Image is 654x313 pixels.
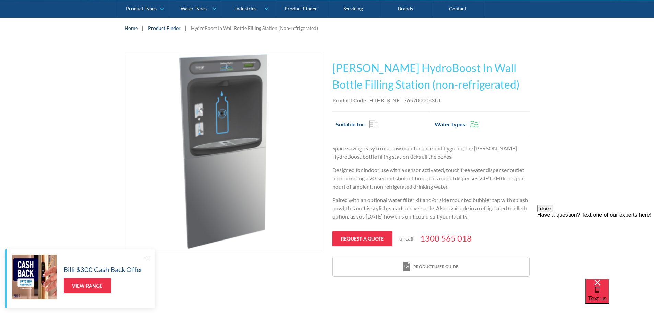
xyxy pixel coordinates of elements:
h5: Billi $300 Cash Back Offer [64,264,143,275]
p: Paired with an optional water filter kit and/or side mounted bubbler tap with splash bowl, this u... [332,196,530,221]
div: | [141,24,145,32]
a: 1300 565 018 [420,232,472,245]
h2: Suitable for: [336,120,366,128]
div: Product user guide [413,264,458,270]
iframe: podium webchat widget prompt [537,205,654,287]
p: Space saving, easy to use, low maintenance and hygienic, the [PERSON_NAME] HydroBoost bottle fill... [332,144,530,161]
p: or call [399,234,413,243]
div: | [184,24,187,32]
div: HydroBoost In Wall Bottle Filling Station (Non-refrigerated) [191,24,318,32]
img: print icon [403,262,410,271]
a: Product Finder [148,24,181,32]
div: HTHBLR-NF - 7657000083IU [369,96,440,104]
div: Industries [235,5,256,11]
div: Water Types [181,5,207,11]
h1: [PERSON_NAME] HydroBoost In Wall Bottle Filling Station (non-refrigerated) [332,60,530,93]
strong: Product Code: [332,97,368,103]
p: Designed for indoor use with a sensor activated, touch free water dispenser outlet incorporating ... [332,166,530,191]
h2: Water types: [435,120,467,128]
a: open lightbox [125,53,322,250]
img: HydroBoost In Wall Bottle Filling Station (Non-refrigerated) [125,53,322,250]
a: Request a quote [332,231,392,246]
a: View Range [64,278,111,293]
div: Product Types [126,5,157,11]
a: print iconProduct user guide [333,257,529,277]
img: Billi $300 Cash Back Offer [12,255,57,299]
a: Home [125,24,138,32]
iframe: podium webchat widget bubble [585,279,654,313]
